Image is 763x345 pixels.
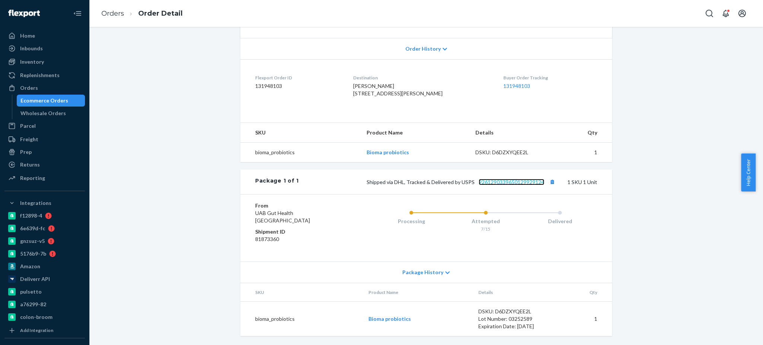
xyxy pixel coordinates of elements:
[20,122,36,130] div: Parcel
[4,298,85,310] a: a76299-82
[17,107,85,119] a: Wholesale Orders
[353,75,492,81] dt: Destination
[4,222,85,234] a: 6e639d-fc
[361,123,469,143] th: Product Name
[4,30,85,42] a: Home
[95,3,189,25] ol: breadcrumbs
[367,179,557,185] span: Shipped via DHL, Tracked & Delivered by USPS
[475,149,545,156] div: DSKU: D6DZXYQEE2L
[4,69,85,81] a: Replenishments
[20,313,53,321] div: colon-broom
[554,283,612,302] th: Qty
[20,161,40,168] div: Returns
[240,123,361,143] th: SKU
[4,159,85,171] a: Returns
[449,218,523,225] div: Attempted
[255,82,341,90] dd: 131948103
[374,218,449,225] div: Processing
[478,308,548,315] div: DSKU: D6DZXYQEE2L
[4,82,85,94] a: Orders
[240,142,361,162] td: bioma_probiotics
[17,95,85,107] a: Ecommerce Orders
[4,311,85,323] a: colon-broom
[20,136,38,143] div: Freight
[735,6,750,21] button: Open account menu
[362,283,472,302] th: Product Name
[20,301,46,308] div: a76299-82
[402,269,443,276] span: Package History
[20,250,46,257] div: 5176b9-7b
[101,9,124,18] a: Orders
[478,323,548,330] div: Expiration Date: [DATE]
[551,123,612,143] th: Qty
[702,6,717,21] button: Open Search Box
[20,327,53,333] div: Add Integration
[523,218,597,225] div: Delivered
[4,273,85,285] a: Deliverr API
[4,260,85,272] a: Amazon
[255,235,344,243] dd: 81873360
[4,248,85,260] a: 5176b9-7b
[4,235,85,247] a: gnzsuz-v5
[20,199,51,207] div: Integrations
[20,174,45,182] div: Reporting
[503,75,597,81] dt: Buyer Order Tracking
[478,315,548,323] div: Lot Number: 03252589
[4,146,85,158] a: Prep
[449,226,523,232] div: 7/15
[20,212,42,219] div: f12898-4
[4,210,85,222] a: f12898-4
[4,133,85,145] a: Freight
[20,237,45,245] div: gnzsuz-v5
[20,84,38,92] div: Orders
[20,110,66,117] div: Wholesale Orders
[4,56,85,68] a: Inventory
[4,197,85,209] button: Integrations
[4,286,85,298] a: pulsetto
[20,288,42,295] div: pulsetto
[20,275,50,283] div: Deliverr API
[20,72,60,79] div: Replenishments
[367,149,409,155] a: Bioma probiotics
[20,225,45,232] div: 6e639d-fc
[741,153,756,192] button: Help Center
[240,302,362,336] td: bioma_probiotics
[20,97,68,104] div: Ecommerce Orders
[20,263,40,270] div: Amazon
[255,177,299,187] div: Package 1 of 1
[4,120,85,132] a: Parcel
[353,83,443,96] span: [PERSON_NAME] [STREET_ADDRESS][PERSON_NAME]
[20,58,44,66] div: Inventory
[479,179,544,185] a: 9261290339650129929124
[554,302,612,336] td: 1
[20,148,32,156] div: Prep
[255,210,310,224] span: UAB Gut Health [GEOGRAPHIC_DATA]
[299,177,597,187] div: 1 SKU 1 Unit
[255,75,341,81] dt: Flexport Order ID
[547,177,557,187] button: Copy tracking number
[718,6,733,21] button: Open notifications
[4,172,85,184] a: Reporting
[503,83,530,89] a: 131948103
[70,6,85,21] button: Close Navigation
[20,45,43,52] div: Inbounds
[255,228,344,235] dt: Shipment ID
[138,9,183,18] a: Order Detail
[4,42,85,54] a: Inbounds
[472,283,554,302] th: Details
[469,123,551,143] th: Details
[405,45,441,53] span: Order History
[240,283,362,302] th: SKU
[551,142,612,162] td: 1
[20,32,35,39] div: Home
[8,10,40,17] img: Flexport logo
[4,326,85,335] a: Add Integration
[368,316,411,322] a: Bioma probiotics
[255,202,344,209] dt: From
